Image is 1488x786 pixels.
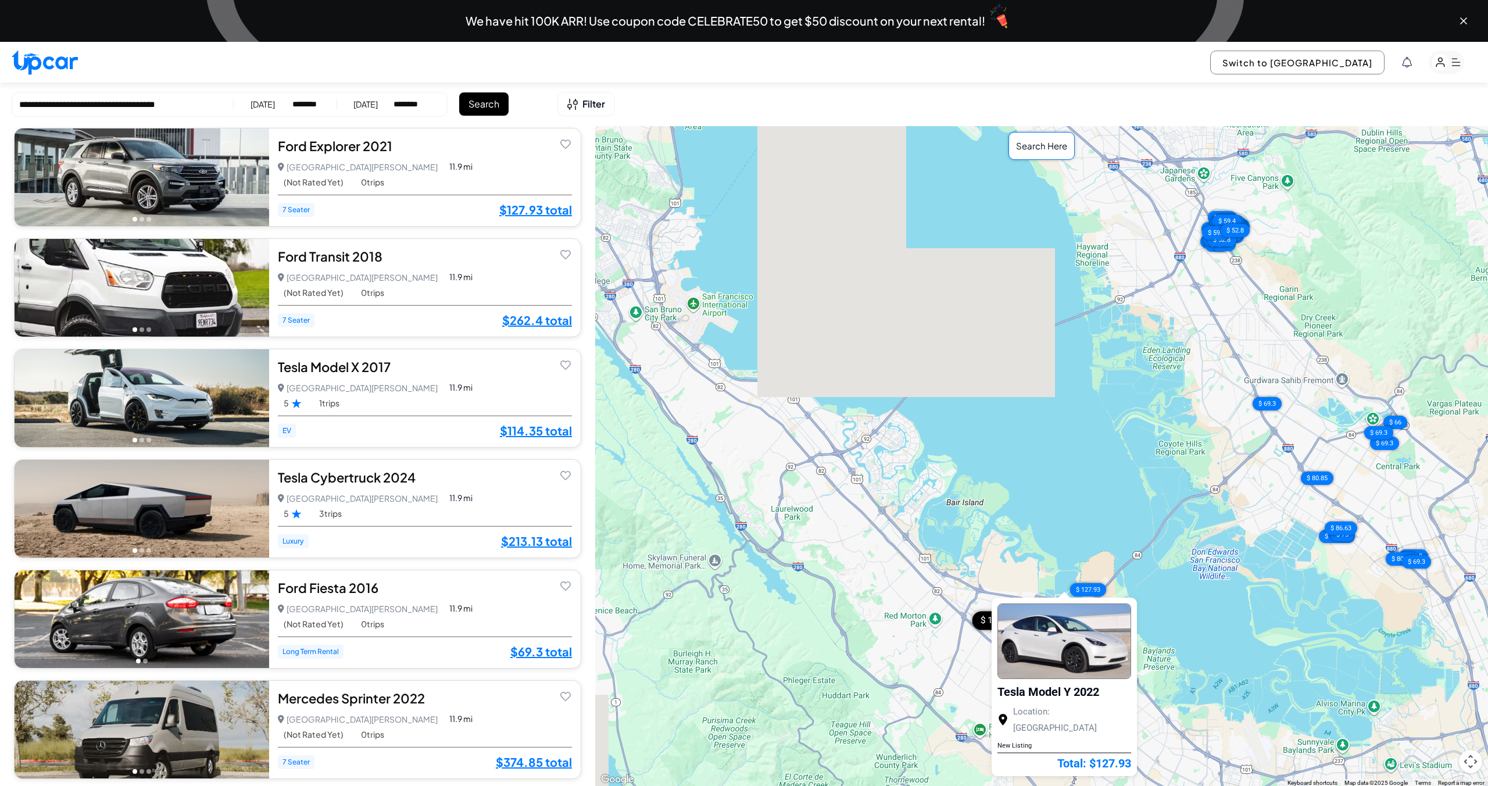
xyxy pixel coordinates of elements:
div: $ 69.3 [1364,426,1393,440]
span: Map data ©2025 Google [1344,780,1408,786]
div: $ 59.4 [1208,211,1237,224]
div: $ 59.4 [1200,235,1229,248]
div: Mercedes Sprinter 2022 [278,689,572,707]
div: Tesla Model Y 2022 [997,685,1099,699]
button: Go to photo 1 [133,327,137,332]
p: [GEOGRAPHIC_DATA][PERSON_NAME] [278,159,438,175]
span: EV [278,424,296,438]
img: Car Image [998,604,1131,678]
span: 11.9 mi [449,160,473,173]
div: $ 59.4 [1202,226,1231,240]
a: Report a map error [1438,780,1485,786]
button: Close banner [1458,15,1469,27]
div: $ 52.8 [1221,224,1250,237]
button: Go to photo 2 [139,769,144,774]
button: Add to favorites [557,467,574,483]
button: Go to photo 3 [146,327,151,332]
button: Go to photo 3 [146,769,151,774]
span: 11.9 mi [449,492,473,504]
img: Car Image [15,128,269,226]
span: (Not Rated Yet) [284,177,344,187]
span: 3 trips [319,509,342,519]
div: New Listing [997,742,1131,749]
span: 0 trips [361,619,384,629]
button: Switch to [GEOGRAPHIC_DATA] [1210,51,1385,74]
button: Open filters [557,92,615,116]
button: Add to favorites [557,246,574,262]
div: $ 66 [1383,416,1407,429]
span: We have hit 100K ARR! Use coupon code CELEBRATE50 to get $50 discount on your next rental! [466,15,985,27]
span: 5 [284,398,302,408]
button: Add to favorites [557,688,574,704]
p: [GEOGRAPHIC_DATA][PERSON_NAME] [278,269,438,285]
p: [GEOGRAPHIC_DATA][PERSON_NAME] [278,601,438,617]
span: 0 trips [361,177,384,187]
p: [GEOGRAPHIC_DATA][PERSON_NAME] [278,380,438,396]
span: 7 Seater [278,755,314,769]
button: Go to photo 1 [133,438,137,442]
span: 11.9 mi [449,602,473,614]
div: $ 69.3 [1402,555,1431,569]
div: $ 52.8 [1207,233,1236,246]
button: Go to photo 2 [139,217,144,221]
span: 1 trips [319,398,339,408]
img: Upcar Logo [12,50,78,75]
div: $ 135 [972,611,1011,630]
div: [DATE] [353,98,378,110]
div: $ 111.24 [1319,530,1355,543]
a: $114.35 total [500,423,572,438]
span: 7 Seater [278,313,314,327]
button: Map camera controls [1459,750,1482,773]
img: Star Rating [291,398,302,408]
img: Car Image [15,570,269,668]
span: 11.9 mi [449,381,473,394]
a: $374.85 total [496,755,572,770]
a: Terms [1415,780,1431,786]
div: $ 69.3 [1370,437,1399,450]
span: 11.9 mi [449,713,473,725]
a: $213.13 total [501,534,572,549]
span: (Not Rated Yet) [284,288,344,298]
div: $ 52.8 [1399,549,1428,563]
button: Go to photo 1 [133,217,137,221]
span: 0 trips [361,730,384,739]
div: Ford Explorer 2021 [278,137,572,155]
button: Go to photo 2 [139,327,144,332]
div: $ 80.85 [1386,552,1418,566]
p: [GEOGRAPHIC_DATA][PERSON_NAME] [278,711,438,727]
span: 11.9 mi [449,271,473,283]
div: $ 59.4 [1210,216,1239,230]
span: 0 trips [361,288,384,298]
p: [GEOGRAPHIC_DATA][PERSON_NAME] [278,490,438,506]
div: Ford Transit 2018 [278,248,572,265]
div: $ 59.4 [1203,233,1232,246]
div: $ 59.4 [1212,215,1242,228]
span: (Not Rated Yet) [284,619,344,629]
button: Go to photo 3 [146,217,151,221]
div: [DATE] [251,98,275,110]
img: Car Image [15,349,269,447]
button: Search [459,92,509,116]
img: Car Image [15,460,269,558]
img: Car Image [15,239,269,337]
button: Add to favorites [557,356,574,373]
button: Go to photo 1 [133,548,137,553]
button: Go to photo 2 [139,548,144,553]
a: $262.4 total [502,313,572,328]
div: Ford Fiesta 2016 [278,579,572,596]
span: Long Term Rental [278,645,344,659]
button: Go to photo 2 [139,438,144,442]
a: $69.3 total [510,644,572,659]
div: Search Here [1008,132,1075,160]
div: Tesla Cybertruck 2024 [278,469,572,486]
span: (Not Rated Yet) [284,730,344,739]
button: Add to favorites [557,577,574,594]
div: $ 59.4 [1201,222,1231,235]
button: Go to photo 1 [136,659,141,663]
button: Go to photo 3 [146,438,151,442]
button: Add to favorites [557,135,574,152]
span: Filter [582,97,605,111]
button: Go to photo 2 [143,659,148,663]
span: 7 Seater [278,203,314,217]
button: Go to photo 1 [133,769,137,774]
